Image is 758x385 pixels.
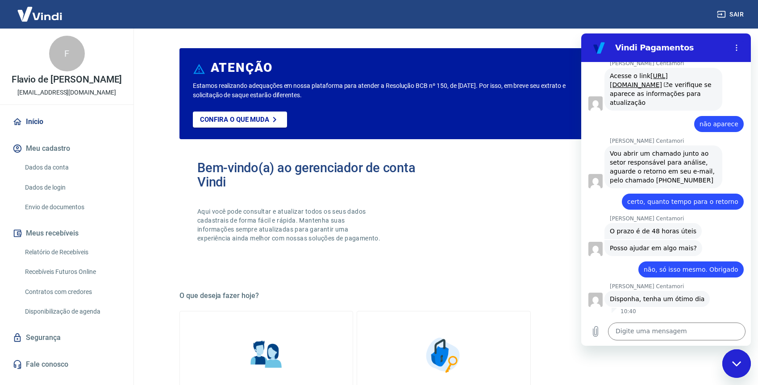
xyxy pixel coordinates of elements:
[11,0,69,28] img: Vindi
[715,6,747,23] button: Sair
[722,349,751,378] iframe: Botão para abrir a janela de mensagens, conversa em andamento
[49,36,85,71] div: F
[21,263,123,281] a: Recebíveis Futuros Online
[244,333,289,377] img: Informações pessoais
[193,81,594,100] p: Estamos realizando adequações em nossa plataforma para atender a Resolução BCB nº 150, de [DATE]....
[11,224,123,243] button: Meus recebíveis
[11,139,123,158] button: Meu cadastro
[179,291,708,300] h5: O que deseja fazer hoje?
[21,158,123,177] a: Dados da conta
[581,33,751,346] iframe: Janela de mensagens
[573,161,690,259] img: Imagem de um avatar masculino com diversos icones exemplificando as funcionalidades do gerenciado...
[11,355,123,374] a: Fale conosco
[21,302,123,321] a: Disponibilização de agenda
[211,63,273,72] h6: ATENÇÃO
[12,75,122,84] p: Flavio de [PERSON_NAME]
[197,207,382,243] p: Aqui você pode consultar e atualizar todos os seus dados cadastrais de forma fácil e rápida. Mant...
[200,116,269,124] p: Confira o que muda
[193,112,287,128] a: Confira o que muda
[21,283,123,301] a: Contratos com credores
[17,88,116,97] p: [EMAIL_ADDRESS][DOMAIN_NAME]
[21,243,123,261] a: Relatório de Recebíveis
[21,178,123,197] a: Dados de login
[197,161,444,189] h2: Bem-vindo(a) ao gerenciador de conta Vindi
[11,328,123,348] a: Segurança
[21,198,123,216] a: Envio de documentos
[421,333,466,377] img: Segurança
[11,112,123,132] a: Início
